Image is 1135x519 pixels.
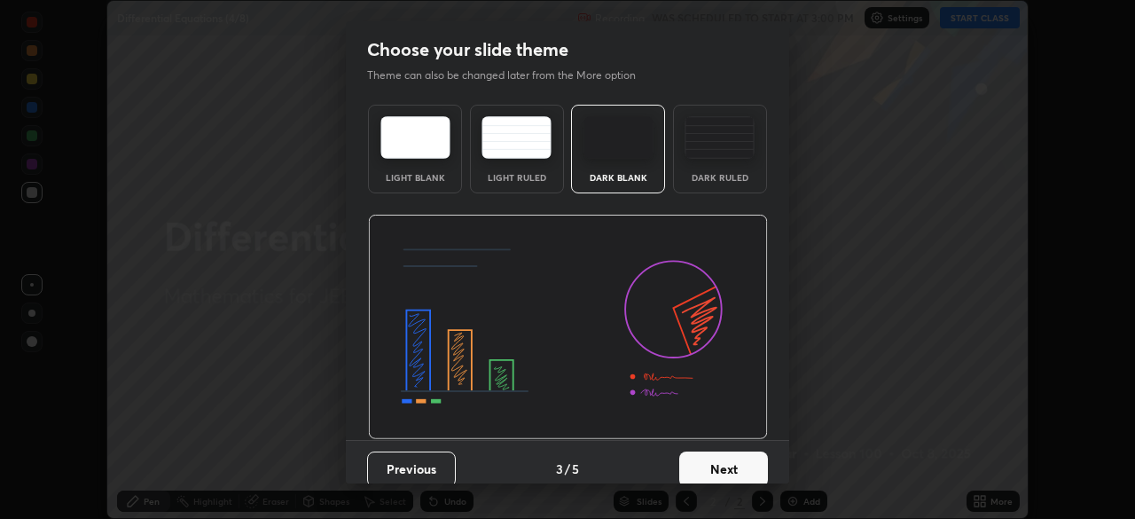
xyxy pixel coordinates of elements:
h4: / [565,460,570,478]
img: darkThemeBanner.d06ce4a2.svg [368,215,768,440]
img: darkTheme.f0cc69e5.svg [583,116,654,159]
img: lightRuledTheme.5fabf969.svg [481,116,552,159]
div: Light Blank [380,173,450,182]
button: Previous [367,452,456,487]
div: Dark Blank [583,173,654,182]
div: Dark Ruled [685,173,755,182]
div: Light Ruled [481,173,552,182]
button: Next [679,452,768,487]
h4: 3 [556,460,563,478]
img: lightTheme.e5ed3b09.svg [380,116,450,159]
h4: 5 [572,460,579,478]
img: darkRuledTheme.de295e13.svg [685,116,755,159]
p: Theme can also be changed later from the More option [367,67,654,83]
h2: Choose your slide theme [367,38,568,61]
